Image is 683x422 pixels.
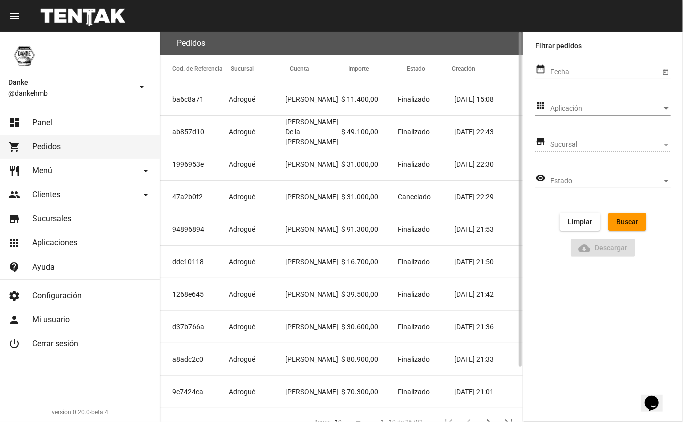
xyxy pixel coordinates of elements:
[8,290,20,302] mat-icon: settings
[285,376,342,408] mat-cell: [PERSON_NAME]
[229,387,255,397] span: Adrogué
[341,148,398,180] mat-cell: $ 31.000,00
[285,311,342,343] mat-cell: [PERSON_NAME]
[8,117,20,129] mat-icon: dashboard
[550,177,662,185] span: Estado
[285,278,342,310] mat-cell: [PERSON_NAME]
[160,83,229,115] mat-cell: ba6c8a71
[398,192,431,202] span: Cancelado
[452,55,523,83] mat-header-cell: Creación
[398,354,430,364] span: Finalizado
[32,166,52,176] span: Menú
[229,94,255,104] span: Adrogué
[229,257,255,267] span: Adrogué
[285,343,342,375] mat-cell: [PERSON_NAME]
[160,116,229,148] mat-cell: ab857d10
[177,36,205,50] h3: Pedidos
[454,83,523,115] mat-cell: [DATE] 15:08
[285,148,342,180] mat-cell: [PERSON_NAME]
[8,338,20,350] mat-icon: power_settings_new
[160,181,229,213] mat-cell: 47a2b0f2
[32,315,70,325] span: Mi usuario
[32,238,77,248] span: Aplicaciones
[398,322,430,332] span: Finalizado
[550,177,671,185] mat-select: Estado
[32,291,82,301] span: Configuración
[568,218,592,226] span: Limpiar
[8,165,20,177] mat-icon: restaurant
[8,407,152,417] div: version 0.20.0-beta.4
[285,213,342,245] mat-cell: [PERSON_NAME]
[454,181,523,213] mat-cell: [DATE] 22:29
[8,88,132,98] span: @dankehmb
[160,278,229,310] mat-cell: 1268e645
[454,311,523,343] mat-cell: [DATE] 21:36
[160,376,229,408] mat-cell: 9c7424ca
[32,190,60,200] span: Clientes
[454,116,523,148] mat-cell: [DATE] 22:43
[341,311,398,343] mat-cell: $ 30.600,00
[560,213,600,231] button: Limpiar
[341,376,398,408] mat-cell: $ 70.300,00
[8,237,20,249] mat-icon: apps
[285,116,342,148] mat-cell: [PERSON_NAME] De la [PERSON_NAME]
[454,148,523,180] mat-cell: [DATE] 22:30
[341,83,398,115] mat-cell: $ 11.400,00
[341,181,398,213] mat-cell: $ 31.000,00
[231,55,289,83] mat-header-cell: Sucursal
[229,289,255,299] span: Adrogué
[571,239,636,257] button: Descargar ReporteDescargar
[341,343,398,375] mat-cell: $ 80.900,00
[579,244,628,252] span: Descargar
[160,32,523,55] flou-section-header: Pedidos
[8,40,40,72] img: 1d4517d0-56da-456b-81f5-6111ccf01445.png
[454,246,523,278] mat-cell: [DATE] 21:50
[285,246,342,278] mat-cell: [PERSON_NAME]
[535,172,546,184] mat-icon: visibility
[32,214,71,224] span: Sucursales
[407,55,452,83] mat-header-cell: Estado
[550,105,662,113] span: Aplicación
[348,55,407,83] mat-header-cell: Importe
[8,141,20,153] mat-icon: shopping_cart
[550,141,662,149] span: Sucursal
[579,242,591,254] mat-icon: Descargar Reporte
[608,213,646,231] button: Buscar
[398,257,430,267] span: Finalizado
[160,213,229,245] mat-cell: 94896894
[398,224,430,234] span: Finalizado
[229,159,255,169] span: Adrogué
[229,127,255,137] span: Adrogué
[229,192,255,202] span: Adrogué
[535,100,546,112] mat-icon: apps
[229,224,255,234] span: Adrogué
[229,354,255,364] span: Adrogué
[341,278,398,310] mat-cell: $ 39.500,00
[229,322,255,332] span: Adrogué
[616,218,638,226] span: Buscar
[535,40,671,52] label: Filtrar pedidos
[285,181,342,213] mat-cell: [PERSON_NAME]
[550,141,671,149] mat-select: Sucursal
[136,81,148,93] mat-icon: arrow_drop_down
[398,387,430,397] span: Finalizado
[32,339,78,349] span: Cerrar sesión
[398,127,430,137] span: Finalizado
[454,213,523,245] mat-cell: [DATE] 21:53
[8,213,20,225] mat-icon: store
[535,136,546,148] mat-icon: store
[341,116,398,148] mat-cell: $ 49.100,00
[550,68,660,76] input: Fecha
[140,165,152,177] mat-icon: arrow_drop_down
[32,118,52,128] span: Panel
[454,343,523,375] mat-cell: [DATE] 21:33
[341,246,398,278] mat-cell: $ 16.700,00
[8,314,20,326] mat-icon: person
[398,159,430,169] span: Finalizado
[454,278,523,310] mat-cell: [DATE] 21:42
[32,142,61,152] span: Pedidos
[160,55,231,83] mat-header-cell: Cod. de Referencia
[32,262,55,272] span: Ayuda
[660,66,671,77] button: Open calendar
[160,311,229,343] mat-cell: d37b766a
